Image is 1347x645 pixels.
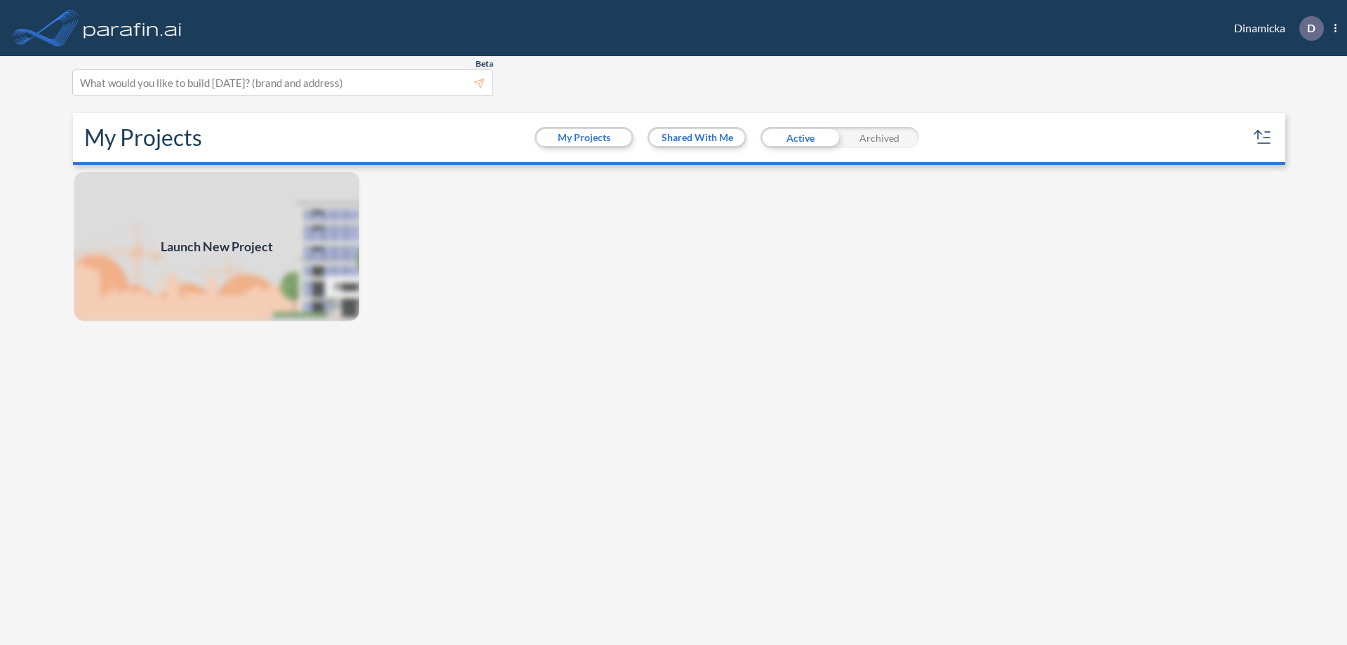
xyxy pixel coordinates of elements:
[73,171,361,322] a: Launch New Project
[1307,22,1315,34] p: D
[650,129,744,146] button: Shared With Me
[840,127,919,148] div: Archived
[537,129,631,146] button: My Projects
[476,58,493,69] span: Beta
[81,14,185,42] img: logo
[1213,16,1336,41] div: Dinamicka
[760,127,840,148] div: Active
[161,237,273,256] span: Launch New Project
[84,124,202,151] h2: My Projects
[73,171,361,322] img: add
[1252,126,1274,149] button: sort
